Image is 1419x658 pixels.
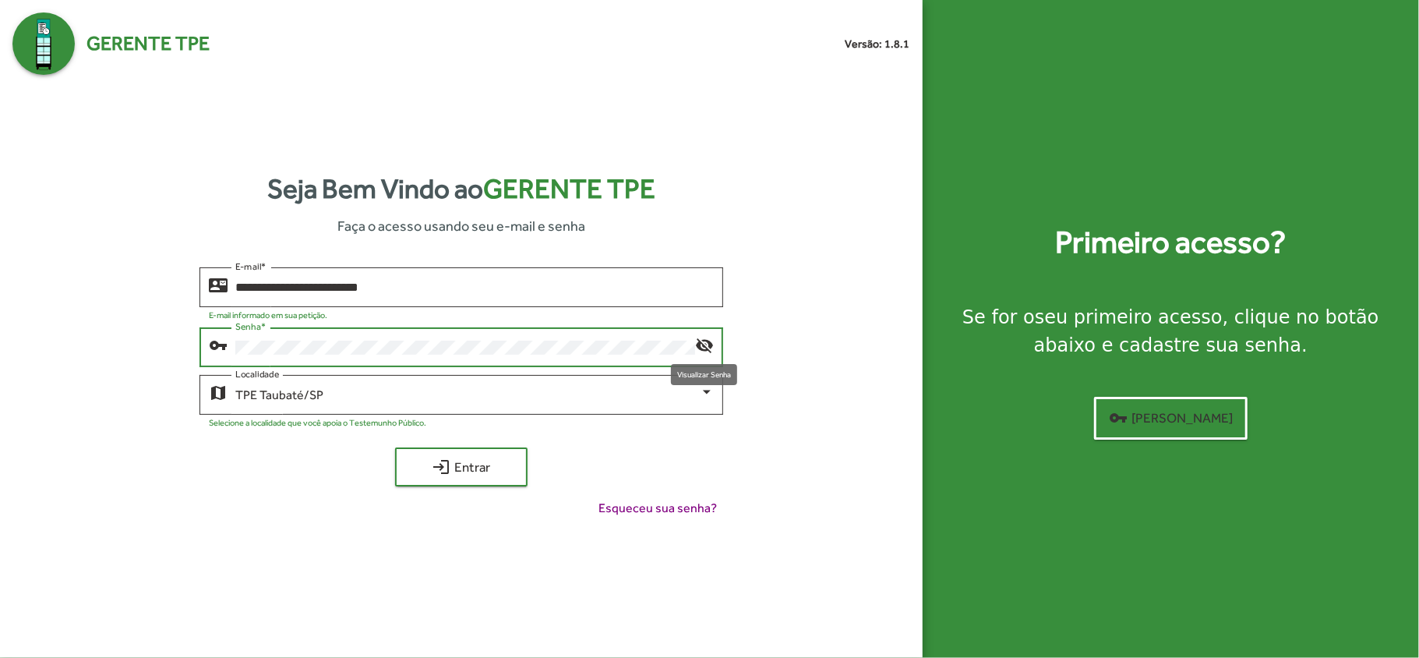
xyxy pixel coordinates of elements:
[483,173,655,204] span: Gerente TPE
[209,383,228,402] mat-icon: map
[267,168,655,210] strong: Seja Bem Vindo ao
[845,36,910,52] small: Versão: 1.8.1
[1109,404,1233,432] span: [PERSON_NAME]
[941,303,1400,359] div: Se for o , clique no botão abaixo e cadastre sua senha.
[209,310,327,320] mat-hint: E-mail informado em sua petição.
[395,448,528,486] button: Entrar
[1109,409,1128,427] mat-icon: vpn_key
[12,12,75,75] img: Logo Gerente
[1055,219,1286,266] strong: Primeiro acesso?
[1094,397,1248,440] button: [PERSON_NAME]
[598,499,717,518] span: Esqueceu sua senha?
[337,215,585,236] span: Faça o acesso usando seu e-mail e senha
[209,275,228,294] mat-icon: contact_mail
[409,453,514,481] span: Entrar
[209,335,228,354] mat-icon: vpn_key
[209,418,426,427] mat-hint: Selecione a localidade que você apoia o Testemunho Público.
[1035,306,1223,328] strong: seu primeiro acesso
[432,458,450,476] mat-icon: login
[695,335,714,354] mat-icon: visibility_off
[86,29,210,58] span: Gerente TPE
[235,387,323,402] span: TPE Taubaté/SP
